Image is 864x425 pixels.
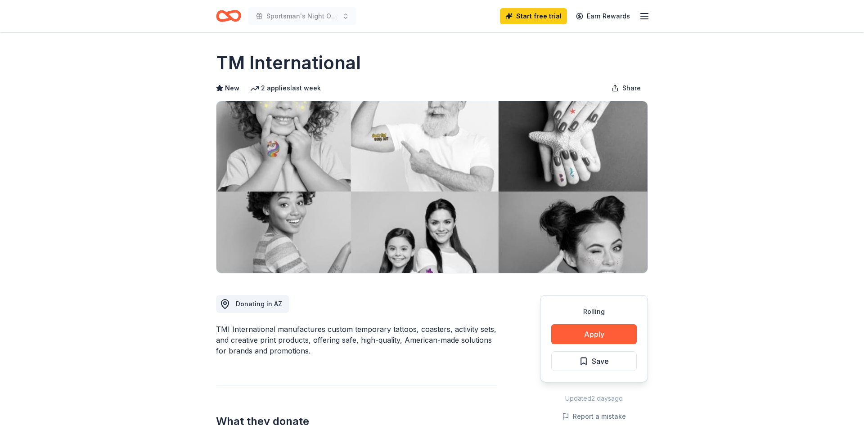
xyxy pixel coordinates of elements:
[592,355,609,367] span: Save
[225,83,239,94] span: New
[551,324,637,344] button: Apply
[551,306,637,317] div: Rolling
[236,300,282,308] span: Donating in AZ
[216,101,648,273] img: Image for TM International
[216,324,497,356] div: TMI International manufactures custom temporary tattoos, coasters, activity sets, and creative pr...
[216,5,241,27] a: Home
[250,83,321,94] div: 2 applies last week
[266,11,338,22] span: Sportsman's Night Out for Conservation
[622,83,641,94] span: Share
[562,411,626,422] button: Report a mistake
[248,7,356,25] button: Sportsman's Night Out for Conservation
[604,79,648,97] button: Share
[551,351,637,371] button: Save
[540,393,648,404] div: Updated 2 days ago
[216,50,361,76] h1: TM International
[500,8,567,24] a: Start free trial
[571,8,635,24] a: Earn Rewards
